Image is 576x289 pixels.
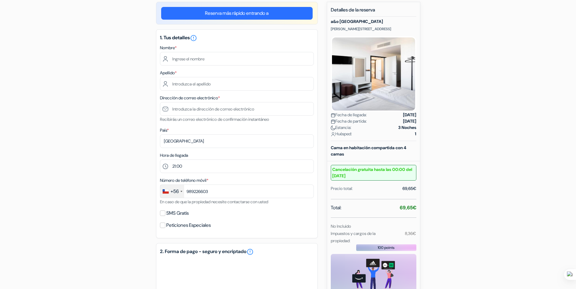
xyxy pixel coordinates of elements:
[160,95,220,101] label: Dirección de correo electrónico
[160,152,188,159] label: Hora de llegada
[400,204,416,211] strong: 69,65€
[160,177,208,184] label: Número de teléfono móvil
[398,124,416,131] strong: 3 Noches
[160,199,268,204] small: En caso de que la propiedad necesite contactarse con usted
[415,131,416,137] strong: 1
[331,132,335,136] img: user_icon.svg
[160,34,314,42] h5: 1. Tus detalles
[331,118,367,124] span: Fecha de partida:
[171,188,179,195] div: +56
[331,131,352,137] span: Huésped:
[331,223,351,229] small: No Incluido
[403,112,416,118] strong: [DATE]
[403,118,416,124] strong: [DATE]
[405,231,416,236] small: 8,36€
[160,117,269,122] small: Recibirás un correo electrónico de confirmación instantáneo
[331,231,376,243] small: Impuestos y cargos de la propiedad:
[331,112,367,118] span: Fecha de llegada:
[331,119,335,124] img: calendar.svg
[160,127,169,133] label: País
[331,124,351,131] span: Estancia:
[378,245,395,250] span: 100 points
[166,221,211,230] label: Peticiones Especiales
[160,77,314,91] input: Introduzca el apellido
[160,185,314,198] input: 2 2123 4567
[402,185,416,192] div: 69,65€
[331,27,416,31] p: [PERSON_NAME][STREET_ADDRESS]
[331,185,353,192] div: Precio total:
[160,185,184,198] div: Chile: +56
[331,145,406,157] b: Cama en habitación compartida con 4 camas
[331,165,416,181] small: Cancelación gratuita hasta las 00:00 del [DATE]
[160,248,314,255] h5: 2. Forma de pago - seguro y encriptado
[331,113,335,117] img: calendar.svg
[190,34,197,41] a: error_outline
[331,7,416,17] h5: Detalles de la reserva
[160,45,177,51] label: Nombre
[331,126,335,130] img: moon.svg
[190,34,197,42] i: error_outline
[160,52,314,66] input: Ingrese el nombre
[331,204,341,211] span: Total:
[331,19,416,24] h5: a&o [GEOGRAPHIC_DATA]
[160,70,177,76] label: Apellido
[160,102,314,116] input: Introduzca la dirección de correo electrónico
[166,209,189,217] label: SMS Gratis
[161,7,313,20] a: Reserva más rápido entrando a
[246,248,254,255] a: error_outline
